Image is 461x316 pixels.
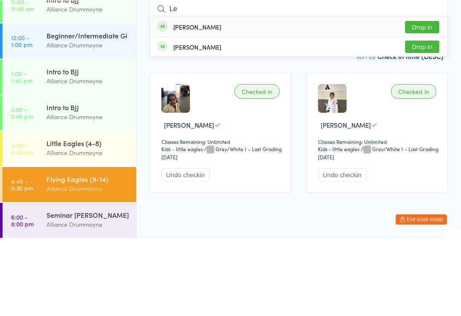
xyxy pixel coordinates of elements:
[396,292,447,302] button: Exit kiosk mode
[3,244,136,279] a: 4:45 -5:30 pmFlying Eagles (9-14)Alliance Drummoyne
[47,108,129,117] div: Beginner/Intermediate Gi
[173,101,221,108] div: [PERSON_NAME]
[405,98,439,111] button: Drop in
[47,117,129,127] div: Alliance Drummoyne
[3,137,136,172] a: 1:00 -1:45 pmIntro to BJJAlliance Drummoyne
[150,76,448,96] input: Search
[47,180,129,189] div: Intro to BJJ
[318,161,347,190] img: image1730353442.png
[47,82,129,91] div: Alliance Drummoyne
[161,222,282,238] span: / Grey/White 1 – Last Grading [DATE]
[3,101,136,136] a: 12:00 -1:00 pmBeginner/Intermediate GiAlliance Drummoyne
[405,118,439,130] button: Drop in
[3,280,136,315] a: 6:00 -8:00 pmSeminar [PERSON_NAME]Alliance Drummoyne
[318,246,366,259] button: Undo checkin
[11,111,32,125] time: 12:00 - 1:00 pm
[150,56,448,64] span: Kids - little eagles
[318,215,439,222] div: Classes Remaining: Unlimited
[161,246,210,259] button: Undo checkin
[150,39,435,47] span: Alliance Drummoyne
[61,47,104,61] div: At
[161,215,282,222] div: Classes Remaining: Unlimited
[11,147,32,161] time: 1:00 - 1:45 pm
[318,222,359,230] div: Kids - little eagles
[3,65,136,100] a: 11:00 -11:45 amIntro to BJJAlliance Drummoyne
[318,222,438,238] span: / Grey/White 1 – Last Grading [DATE]
[150,30,435,39] span: [DATE] 4:45pm
[161,161,190,190] img: image1729486760.png
[3,208,136,243] a: 4:00 -4:45 pmLittle Eagles (4-8)Alliance Drummoyne
[47,189,129,199] div: Alliance Drummoyne
[173,121,221,128] div: [PERSON_NAME]
[11,183,33,197] time: 2:00 - 2:45 pm
[47,261,129,271] div: Alliance Drummoyne
[47,216,129,225] div: Little Eagles (4-8)
[3,173,136,208] a: 2:00 -2:45 pmIntro to BJJAlliance Drummoyne
[11,47,53,61] div: Events for
[9,6,41,38] img: Alliance Drummoyne
[164,198,214,207] span: [PERSON_NAME]
[161,222,203,230] div: Kids - little eagles
[11,219,34,233] time: 4:00 - 4:45 pm
[11,61,32,70] a: [DATE]
[391,161,436,176] div: Checked in
[11,291,34,304] time: 6:00 - 8:00 pm
[47,225,129,235] div: Alliance Drummoyne
[61,61,104,70] div: Any location
[47,297,129,307] div: Alliance Drummoyne
[47,287,129,297] div: Seminar [PERSON_NAME]
[47,153,129,163] div: Alliance Drummoyne
[150,12,448,26] h2: Flying Eagles (9-14) Check-in
[11,255,33,269] time: 4:45 - 5:30 pm
[11,76,34,89] time: 11:00 - 11:45 am
[321,198,371,207] span: [PERSON_NAME]
[47,252,129,261] div: Flying Eagles (9-14)
[150,47,435,56] span: Alliance Drummoyne
[47,144,129,153] div: Intro to BJJ
[234,161,280,176] div: Checked in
